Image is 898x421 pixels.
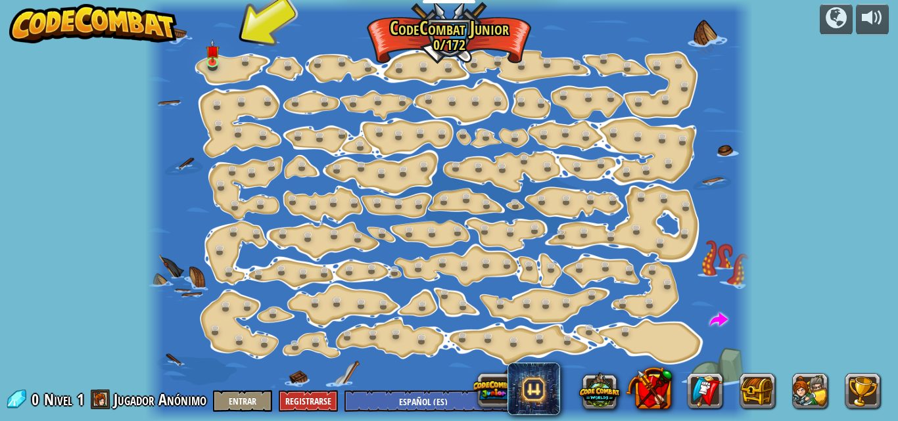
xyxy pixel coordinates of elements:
span: 1 [77,389,84,410]
img: CodeCombat - Learn how to code by playing a game [9,4,177,43]
span: Jugador Anónimo [114,389,206,410]
span: 0 [32,389,43,410]
span: Nivel [44,389,72,410]
button: Ajustar volúmen [856,4,889,35]
button: Campañas [820,4,853,35]
button: Registrarse [279,390,338,412]
button: Entrar [213,390,272,412]
img: level-banner-unstarted.png [206,39,220,63]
